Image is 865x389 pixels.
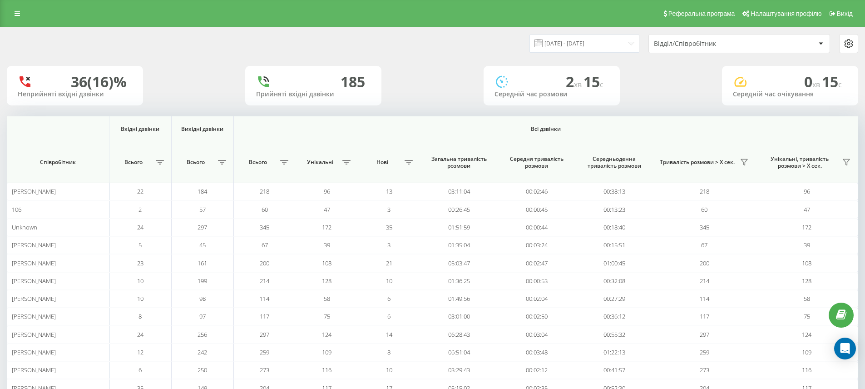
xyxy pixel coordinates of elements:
td: 00:02:47 [498,254,575,272]
span: 218 [700,187,709,195]
td: 00:13:23 [575,200,653,218]
span: 106 [12,205,21,214]
span: Середньоденна тривалість розмови [583,155,645,170]
span: Унікальні, тривалість розмови > Х сек. [760,155,839,170]
span: [PERSON_NAME] [12,294,56,303]
div: Середній час розмови [494,90,609,98]
span: 2 [138,205,142,214]
td: 00:18:40 [575,219,653,236]
div: Середній час очікування [733,90,847,98]
span: 297 [198,223,207,231]
span: 8 [138,312,142,320]
span: 256 [198,330,207,339]
span: 10 [386,277,392,285]
td: 06:51:04 [420,344,498,361]
span: 124 [802,330,811,339]
span: 47 [804,205,810,214]
div: Відділ/Співробітник [654,40,762,48]
span: хв [574,80,583,90]
span: 109 [322,348,331,356]
span: c [838,80,842,90]
span: Нові [362,159,402,166]
span: Налаштування профілю [751,10,821,17]
td: 00:03:04 [498,326,575,344]
span: 10 [137,277,143,285]
td: 01:36:25 [420,272,498,290]
span: Співробітник [16,159,99,166]
span: 14 [386,330,392,339]
td: 06:28:43 [420,326,498,344]
span: [PERSON_NAME] [12,348,56,356]
div: Open Intercom Messenger [834,338,856,359]
td: 00:41:57 [575,361,653,379]
span: 6 [387,312,390,320]
td: 00:26:45 [420,200,498,218]
span: 23 [137,259,143,267]
span: 57 [199,205,206,214]
span: 345 [260,223,269,231]
td: 01:49:56 [420,290,498,308]
span: 273 [700,366,709,374]
span: 0 [804,72,822,91]
span: [PERSON_NAME] [12,312,56,320]
span: 273 [260,366,269,374]
td: 00:00:53 [498,272,575,290]
td: 00:03:48 [498,344,575,361]
span: Загальна тривалість розмови [428,155,490,170]
td: 01:22:13 [575,344,653,361]
td: 01:35:04 [420,236,498,254]
span: 13 [386,187,392,195]
td: 03:29:43 [420,361,498,379]
td: 00:00:45 [498,200,575,218]
td: 00:27:29 [575,290,653,308]
span: 3 [387,241,390,249]
span: 75 [324,312,330,320]
span: 15 [583,72,603,91]
span: 172 [802,223,811,231]
span: 75 [804,312,810,320]
td: 00:32:08 [575,272,653,290]
span: Unknown [12,223,37,231]
span: 214 [260,277,269,285]
span: 116 [322,366,331,374]
span: 200 [260,259,269,267]
span: Унікальні [300,159,340,166]
td: 01:51:59 [420,219,498,236]
span: 67 [262,241,268,249]
span: 128 [802,277,811,285]
span: 250 [198,366,207,374]
span: Реферальна програма [668,10,735,17]
span: 24 [137,223,143,231]
span: 242 [198,348,207,356]
span: 108 [802,259,811,267]
span: 47 [324,205,330,214]
td: 00:02:04 [498,290,575,308]
span: 117 [260,312,269,320]
span: 114 [260,294,269,303]
span: 259 [260,348,269,356]
span: 108 [322,259,331,267]
span: [PERSON_NAME] [12,330,56,339]
span: 21 [386,259,392,267]
span: 60 [262,205,268,214]
span: 172 [322,223,331,231]
span: 128 [322,277,331,285]
span: 58 [804,294,810,303]
span: Всього [114,159,153,166]
td: 00:02:12 [498,361,575,379]
span: 58 [324,294,330,303]
td: 05:03:47 [420,254,498,272]
span: [PERSON_NAME] [12,277,56,285]
span: 297 [260,330,269,339]
span: 39 [324,241,330,249]
td: 03:11:04 [420,183,498,200]
span: 297 [700,330,709,339]
span: 199 [198,277,207,285]
span: 45 [199,241,206,249]
td: 00:15:51 [575,236,653,254]
span: Середня тривалість розмови [506,155,568,170]
span: 214 [700,277,709,285]
span: Вихід [837,10,853,17]
span: 96 [324,187,330,195]
div: Прийняті вхідні дзвінки [256,90,371,98]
